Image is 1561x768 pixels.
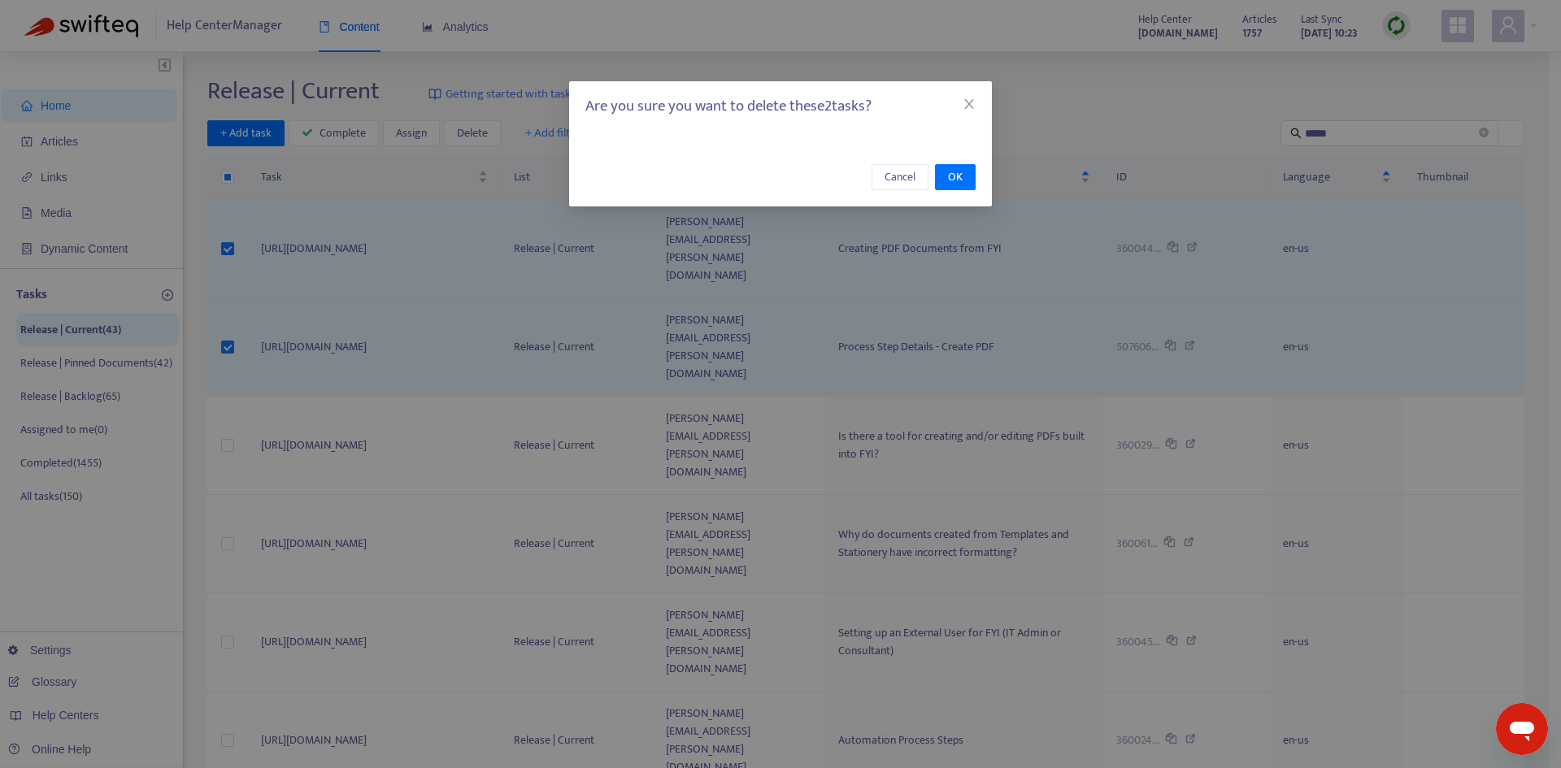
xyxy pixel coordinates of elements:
[585,98,976,116] h5: Are you sure you want to delete these 2 tasks?
[935,164,976,190] button: OK
[1496,703,1548,755] iframe: Button to launch messaging window
[960,95,978,113] button: Close
[948,168,963,186] span: OK
[963,98,976,111] span: close
[885,168,915,186] span: Cancel
[872,164,928,190] button: Cancel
